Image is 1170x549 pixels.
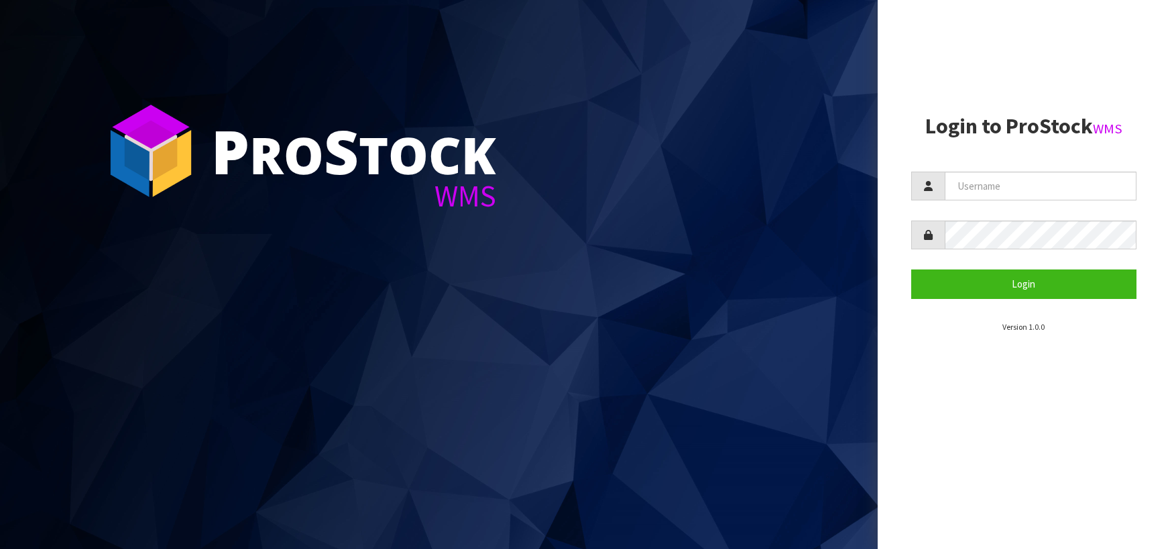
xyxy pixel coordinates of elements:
h2: Login to ProStock [911,115,1136,138]
div: WMS [211,181,496,211]
span: P [211,110,249,192]
div: ro tock [211,121,496,181]
button: Login [911,269,1136,298]
small: Version 1.0.0 [1002,322,1045,332]
img: ProStock Cube [101,101,201,201]
span: S [324,110,359,192]
small: WMS [1093,120,1122,137]
input: Username [945,172,1136,200]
